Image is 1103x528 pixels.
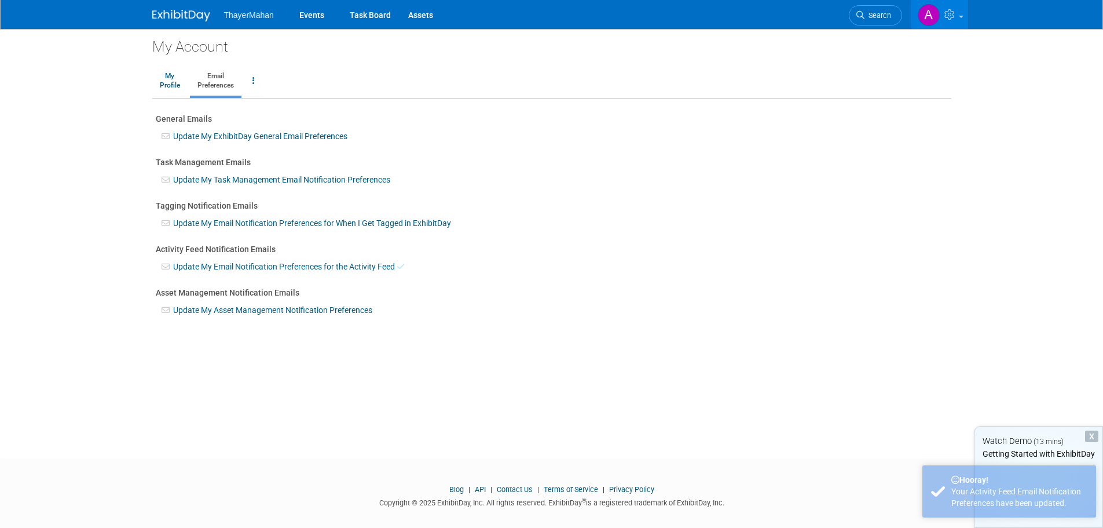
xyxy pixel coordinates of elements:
div: Watch Demo [974,435,1102,447]
div: Hooray! [951,474,1087,486]
img: ExhibitDay [152,10,210,21]
a: Contact Us [497,485,533,494]
div: Task Management Emails [156,156,948,168]
a: Update My Task Management Email Notification Preferences [173,175,390,184]
a: MyProfile [152,67,188,96]
a: API [475,485,486,494]
a: Search [849,5,902,26]
div: Tagging Notification Emails [156,200,948,212]
div: Asset Management Notification Emails [156,287,948,298]
div: Your Activity Feed Email Notification Preferences have been updated. [951,486,1087,509]
span: Search [864,11,891,20]
div: My Account [152,29,951,57]
span: | [466,485,473,494]
sup: ® [582,497,586,504]
div: Dismiss [1085,431,1098,442]
a: EmailPreferences [190,67,241,96]
div: Getting Started with ExhibitDay [974,448,1102,460]
span: ThayerMahan [224,10,274,20]
div: Activity Feed Notification Emails [156,243,948,255]
a: Update My Asset Management Notification Preferences [173,305,372,315]
a: Privacy Policy [609,485,654,494]
a: Terms of Service [544,485,598,494]
a: Update My ExhibitDay General Email Preferences [173,132,347,141]
a: Update My Email Notification Preferences for the Activity Feed [173,262,395,271]
img: Anthony Santino [918,4,940,26]
span: | [600,485,607,494]
span: | [488,485,495,494]
span: (13 mins) [1034,438,1064,446]
a: Update My Email Notification Preferences for When I Get Tagged in ExhibitDay [173,219,451,228]
span: | [534,485,542,494]
a: Blog [449,485,464,494]
div: General Emails [156,113,948,125]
